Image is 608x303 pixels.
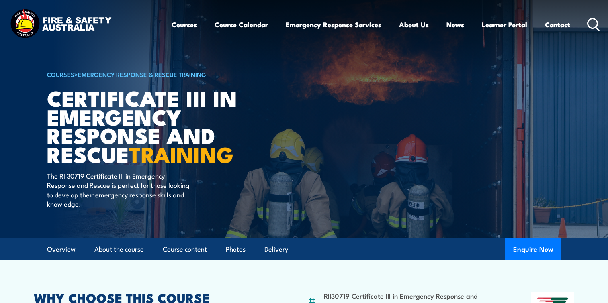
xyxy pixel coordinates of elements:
h1: Certificate III in Emergency Response and Rescue [47,88,246,163]
a: Emergency Response Services [286,14,381,35]
a: Delivery [264,239,288,260]
a: Courses [172,14,197,35]
a: News [446,14,464,35]
a: Emergency Response & Rescue Training [78,70,206,79]
a: Overview [47,239,76,260]
a: About Us [399,14,429,35]
a: Course content [163,239,207,260]
h2: WHY CHOOSE THIS COURSE [34,292,268,303]
a: Contact [545,14,570,35]
a: About the course [94,239,144,260]
a: COURSES [47,70,74,79]
a: Photos [226,239,246,260]
a: Learner Portal [482,14,527,35]
a: Course Calendar [215,14,268,35]
h6: > [47,69,246,79]
p: The RII30719 Certificate III in Emergency Response and Rescue is perfect for those looking to dev... [47,171,194,209]
button: Enquire Now [505,238,561,260]
strong: TRAINING [129,137,233,170]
